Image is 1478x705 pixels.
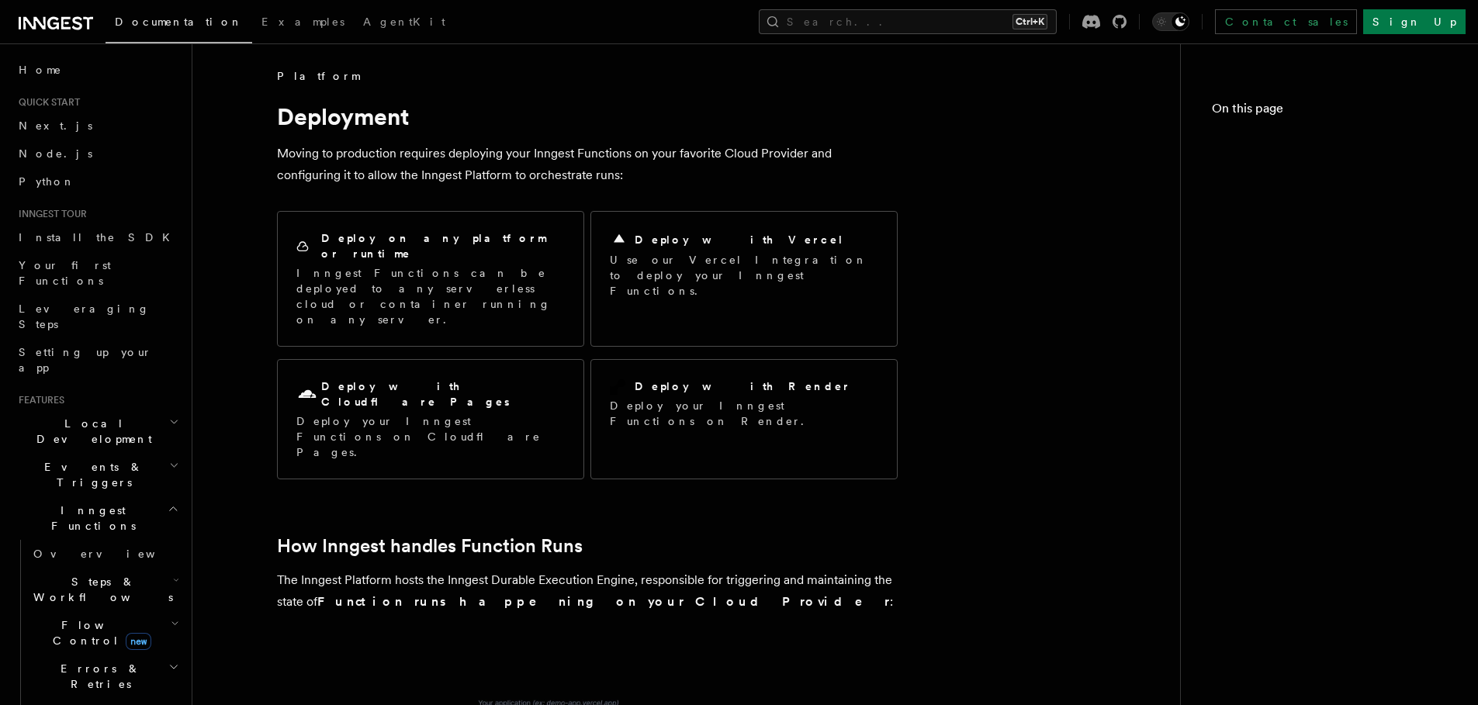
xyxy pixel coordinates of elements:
button: Flow Controlnew [27,611,182,655]
p: Deploy your Inngest Functions on Cloudflare Pages. [296,413,565,460]
h2: Deploy with Render [635,378,851,394]
a: Documentation [106,5,252,43]
span: Platform [277,68,359,84]
button: Errors & Retries [27,655,182,698]
span: Flow Control [27,617,171,648]
a: Examples [252,5,354,42]
span: Overview [33,548,193,560]
span: AgentKit [363,16,445,28]
p: Use our Vercel Integration to deploy your Inngest Functions. [610,252,878,299]
a: Sign Up [1363,9,1466,34]
a: Setting up your app [12,338,182,382]
span: Setting up your app [19,346,152,374]
a: Deploy with Cloudflare PagesDeploy your Inngest Functions on Cloudflare Pages. [277,359,584,479]
span: Events & Triggers [12,459,169,490]
span: Steps & Workflows [27,574,173,605]
p: Inngest Functions can be deployed to any serverless cloud or container running on any server. [296,265,565,327]
a: AgentKit [354,5,455,42]
a: Contact sales [1215,9,1357,34]
a: Install the SDK [12,223,182,251]
a: Leveraging Steps [12,295,182,338]
a: Deploy with RenderDeploy your Inngest Functions on Render. [590,359,898,479]
button: Local Development [12,410,182,453]
span: Inngest Functions [12,503,168,534]
h2: Deploy with Cloudflare Pages [321,378,565,410]
span: Examples [261,16,344,28]
a: How Inngest handles Function Runs [277,535,583,557]
svg: Cloudflare [296,384,318,406]
a: Deploy with VercelUse our Vercel Integration to deploy your Inngest Functions. [590,211,898,347]
h2: Deploy on any platform or runtime [321,230,565,261]
h1: Deployment [277,102,898,130]
a: Node.js [12,140,182,168]
a: Next.js [12,112,182,140]
span: Your first Functions [19,259,111,287]
button: Steps & Workflows [27,568,182,611]
a: Home [12,56,182,84]
p: The Inngest Platform hosts the Inngest Durable Execution Engine, responsible for triggering and m... [277,569,898,613]
span: Errors & Retries [27,661,168,692]
button: Inngest Functions [12,496,182,540]
span: Inngest tour [12,208,87,220]
span: Documentation [115,16,243,28]
kbd: Ctrl+K [1012,14,1047,29]
p: Deploy your Inngest Functions on Render. [610,398,878,429]
h2: Deploy with Vercel [635,232,844,247]
span: Home [19,62,62,78]
span: Local Development [12,416,169,447]
a: Python [12,168,182,195]
span: Quick start [12,96,80,109]
button: Search...Ctrl+K [759,9,1057,34]
p: Moving to production requires deploying your Inngest Functions on your favorite Cloud Provider an... [277,143,898,186]
a: Deploy on any platform or runtimeInngest Functions can be deployed to any serverless cloud or con... [277,211,584,347]
span: Python [19,175,75,188]
h4: On this page [1212,99,1447,124]
span: Install the SDK [19,231,179,244]
a: Overview [27,540,182,568]
span: Node.js [19,147,92,160]
button: Toggle dark mode [1152,12,1189,31]
span: Next.js [19,119,92,132]
span: Features [12,394,64,406]
strong: Function runs happening on your Cloud Provider [317,594,890,609]
span: new [126,633,151,650]
a: Your first Functions [12,251,182,295]
button: Events & Triggers [12,453,182,496]
span: Leveraging Steps [19,302,150,330]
